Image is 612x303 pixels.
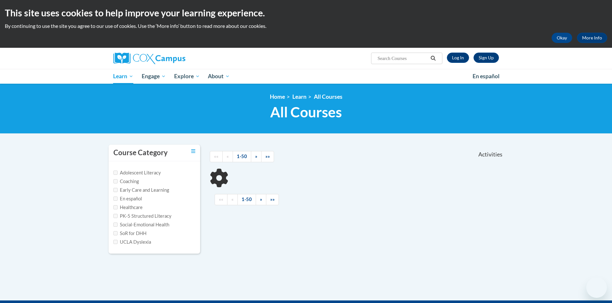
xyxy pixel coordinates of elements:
input: Checkbox for Options [113,214,118,218]
a: More Info [577,33,607,43]
a: Cox Campus [113,53,235,64]
span: »» [270,197,275,202]
span: »» [265,154,270,159]
span: About [208,72,230,80]
input: Checkbox for Options [113,205,118,209]
input: Checkbox for Options [113,231,118,235]
h2: This site uses cookies to help improve your learning experience. [5,6,607,19]
a: Explore [170,69,204,84]
span: » [255,154,257,159]
a: Next [256,194,266,205]
span: En español [473,73,500,80]
input: Checkbox for Options [113,188,118,192]
a: 1-50 [233,151,251,162]
input: Checkbox for Options [113,197,118,201]
a: Register [474,53,499,63]
button: Okay [552,33,572,43]
a: All Courses [314,93,342,100]
span: Learn [113,72,133,80]
label: PK-5 Structured Literacy [113,213,172,220]
input: Checkbox for Options [113,179,118,183]
h3: Course Category [113,148,168,158]
span: « [226,154,229,159]
p: By continuing to use the site you agree to our use of cookies. Use the ‘More info’ button to read... [5,22,607,29]
span: Explore [174,72,200,80]
span: «« [214,154,218,159]
span: » [260,197,262,202]
input: Search Courses [377,55,428,62]
label: SoR for DHH [113,230,146,237]
label: Adolescent Literacy [113,169,161,176]
label: Coaching [113,178,139,185]
span: «« [219,197,223,202]
a: Previous [227,194,238,205]
iframe: Button to launch messaging window [586,277,607,298]
a: Begining [210,151,223,162]
a: Learn [292,93,306,100]
label: Social-Emotional Health [113,221,169,228]
label: Healthcare [113,204,143,211]
label: En español [113,195,142,202]
img: Cox Campus [113,53,185,64]
a: Engage [137,69,170,84]
a: End [261,151,274,162]
span: All Courses [270,104,342,121]
a: Previous [222,151,233,162]
div: Main menu [104,69,509,84]
span: « [231,197,234,202]
a: Home [270,93,285,100]
a: Next [251,151,262,162]
button: Search [428,55,438,62]
input: Checkbox for Options [113,223,118,227]
a: End [266,194,279,205]
span: Activities [478,151,502,158]
label: Early Care and Learning [113,187,169,194]
a: Log In [447,53,469,63]
input: Checkbox for Options [113,240,118,244]
a: En español [468,70,504,83]
a: About [204,69,234,84]
a: Learn [109,69,138,84]
a: Toggle collapse [191,148,195,155]
input: Checkbox for Options [113,171,118,175]
span: Engage [142,72,166,80]
label: UCLA Dyslexia [113,239,151,246]
a: 1-50 [237,194,256,205]
a: Begining [215,194,227,205]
